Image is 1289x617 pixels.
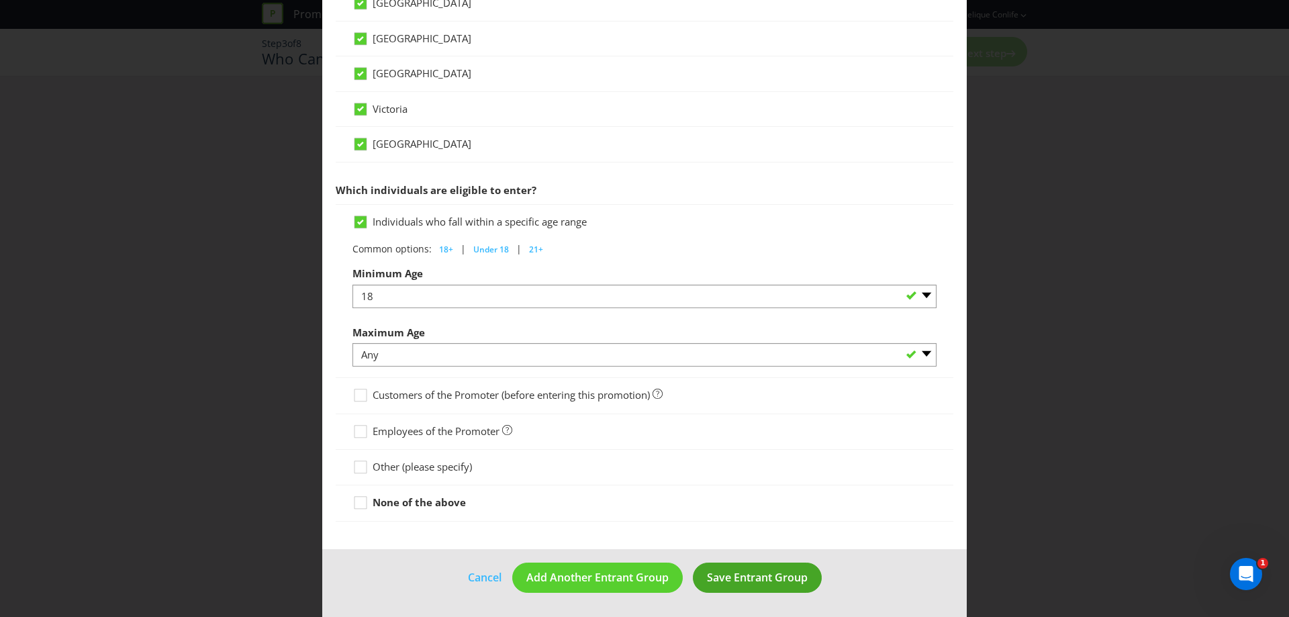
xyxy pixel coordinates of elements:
[373,66,471,80] span: [GEOGRAPHIC_DATA]
[352,242,432,255] span: Common options:
[529,244,543,255] span: 21+
[473,244,509,255] span: Under 18
[373,215,587,228] span: Individuals who fall within a specific age range
[467,569,502,586] a: Cancel
[522,240,551,260] button: 21+
[1257,558,1268,569] span: 1
[466,240,516,260] button: Under 18
[1230,558,1262,590] iframe: Intercom live chat
[352,267,423,280] span: Minimum Age
[373,460,472,473] span: Other (please specify)
[432,240,461,260] button: 18+
[707,570,808,585] span: Save Entrant Group
[461,242,466,255] span: |
[373,32,471,45] span: [GEOGRAPHIC_DATA]
[373,102,408,115] span: Victoria
[439,244,453,255] span: 18+
[352,326,425,339] span: Maximum Age
[373,495,466,509] strong: None of the above
[373,388,650,401] span: Customers of the Promoter (before entering this promotion)
[526,570,669,585] span: Add Another Entrant Group
[512,563,683,593] button: Add Another Entrant Group
[373,424,499,438] span: Employees of the Promoter
[516,242,522,255] span: |
[693,563,822,593] button: Save Entrant Group
[373,137,471,150] span: [GEOGRAPHIC_DATA]
[336,183,536,197] span: Which individuals are eligible to enter?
